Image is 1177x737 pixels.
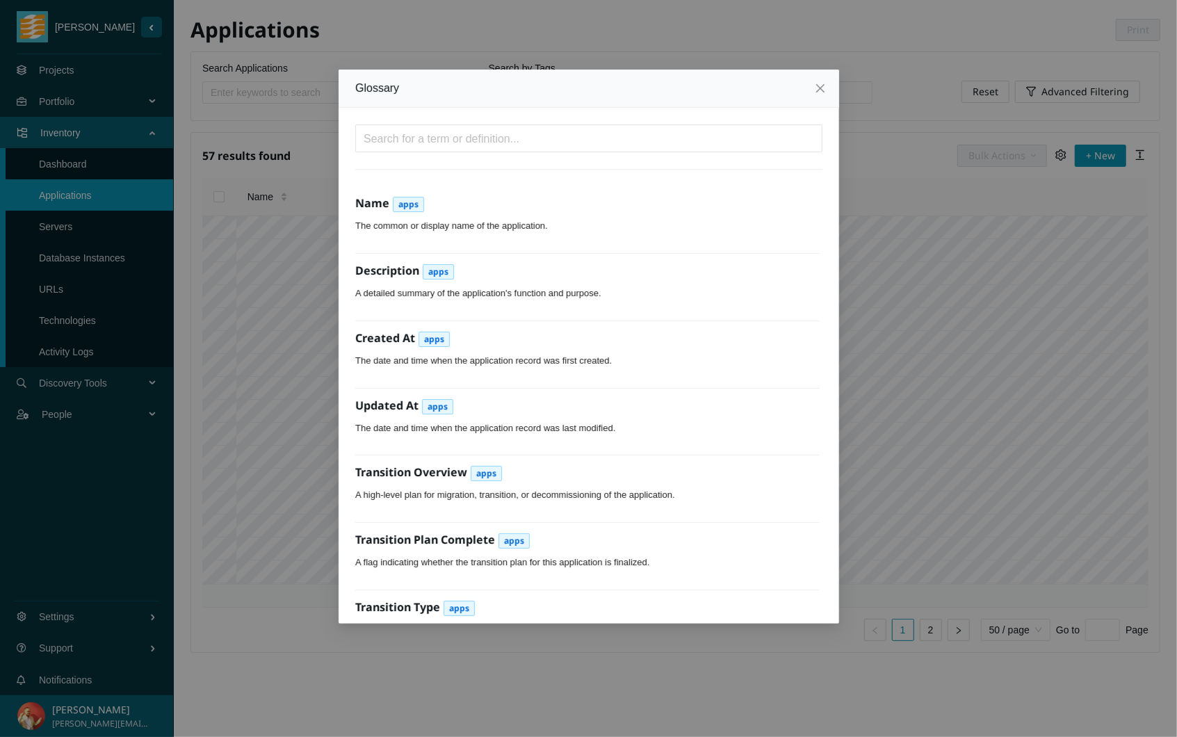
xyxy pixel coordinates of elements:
[355,330,820,347] h5: Created At
[355,397,820,414] h5: Updated At
[355,599,820,616] h5: Transition Type
[355,464,820,481] h5: Transition Overview
[423,264,454,280] span: apps
[355,81,822,96] div: Glossary
[471,466,502,481] span: apps
[355,219,820,234] p: The common or display name of the application.
[355,531,820,549] h5: Transition Plan Complete
[355,262,820,280] h5: Description
[355,195,820,212] h5: Name
[355,488,820,503] p: A high-level plan for migration, transition, or decommissioning of the application.
[355,286,820,301] p: A detailed summary of the application's function and purpose.
[355,623,820,638] p: The method or strategy for transitioning the application, such as:
[364,130,803,147] input: Search for a term or definition...
[355,354,820,368] p: The date and time when the application record was first created.
[393,197,424,212] span: apps
[355,421,820,436] p: The date and time when the application record was last modified.
[422,399,453,414] span: apps
[815,83,826,94] span: close
[444,601,475,616] span: apps
[355,556,820,570] p: A flag indicating whether the transition plan for this application is finalized.
[498,533,530,549] span: apps
[419,332,450,347] span: apps
[802,70,839,107] button: Close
